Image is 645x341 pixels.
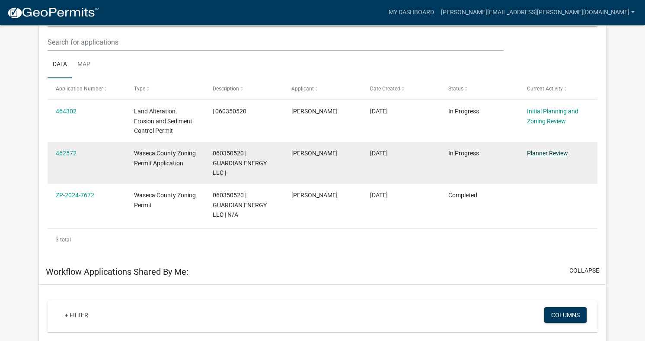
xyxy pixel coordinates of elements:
[72,51,96,79] a: Map
[56,86,103,92] span: Application Number
[46,267,188,277] h5: Workflow Applications Shared By Me:
[370,192,388,199] span: 01/26/2024
[370,108,388,115] span: 08/15/2025
[56,108,77,115] a: 464302
[48,78,126,99] datatable-header-cell: Application Number
[291,86,314,92] span: Applicant
[134,108,192,135] span: Land Alteration, Erosion and Sediment Control Permit
[440,78,519,99] datatable-header-cell: Status
[361,78,440,99] datatable-header-cell: Date Created
[204,78,283,99] datatable-header-cell: Description
[370,150,388,157] span: 08/12/2025
[448,192,477,199] span: Completed
[48,33,504,51] input: Search for applications
[283,78,362,99] datatable-header-cell: Applicant
[527,108,578,125] a: Initial Planning and Zoning Review
[56,192,94,199] a: ZP-2024-7672
[213,150,267,177] span: 060350520 | GUARDIAN ENERGY LLC |
[213,108,246,115] span: | 060350520
[134,86,145,92] span: Type
[213,192,267,219] span: 060350520 | GUARDIAN ENERGY LLC | N/A
[56,150,77,157] a: 462572
[544,307,587,323] button: Columns
[213,86,239,92] span: Description
[448,150,479,157] span: In Progress
[291,192,338,199] span: LeAnn Erickson
[58,307,95,323] a: + Filter
[437,4,638,21] a: [PERSON_NAME][EMAIL_ADDRESS][PERSON_NAME][DOMAIN_NAME]
[134,150,196,167] span: Waseca County Zoning Permit Application
[527,150,568,157] a: Planner Review
[569,266,599,275] button: collapse
[448,108,479,115] span: In Progress
[448,86,463,92] span: Status
[48,229,598,251] div: 3 total
[385,4,437,21] a: My Dashboard
[291,108,338,115] span: LeAnn Erickson
[126,78,204,99] datatable-header-cell: Type
[370,86,400,92] span: Date Created
[291,150,338,157] span: LeAnn Erickson
[48,51,72,79] a: Data
[527,86,563,92] span: Current Activity
[134,192,196,209] span: Waseca County Zoning Permit
[519,78,597,99] datatable-header-cell: Current Activity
